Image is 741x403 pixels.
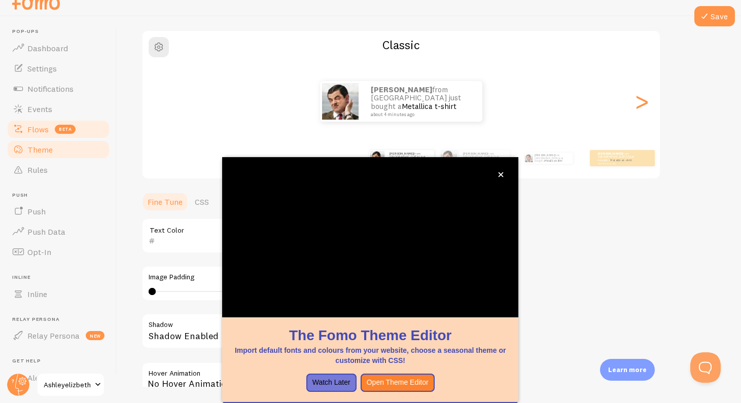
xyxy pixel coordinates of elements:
span: Ashleyelizbeth [44,379,92,391]
a: Metallica t-shirt [545,159,562,162]
img: Fomo [322,83,359,120]
span: beta [55,125,76,134]
a: Flows beta [6,119,111,139]
h1: The Fomo Theme Editor [234,325,506,345]
button: Watch Later [306,374,357,392]
a: Metallica t-shirt [402,101,456,111]
span: Alerts [27,373,49,383]
span: Relay Persona [12,316,111,323]
button: close, [496,169,506,180]
small: about 4 minutes ago [598,162,638,164]
p: from [GEOGRAPHIC_DATA] just bought a [463,152,506,164]
a: Alerts 1 new [6,368,111,388]
strong: [PERSON_NAME] [371,85,432,94]
span: Notifications [27,84,74,94]
small: about 4 minutes ago [371,112,469,117]
a: Opt-In [6,242,111,262]
img: Fomo [370,151,384,165]
span: Settings [27,63,57,74]
a: Settings [6,58,111,79]
p: from [GEOGRAPHIC_DATA] just bought a [598,152,639,164]
a: Relay Persona new [6,325,111,346]
button: Save [694,6,735,26]
span: Inline [27,289,47,299]
a: Inline [6,284,111,304]
strong: [PERSON_NAME] [390,152,414,156]
a: Theme [6,139,111,160]
a: Metallica t-shirt [610,158,632,162]
img: Fomo [441,150,457,166]
a: Events [6,99,111,119]
span: Events [27,104,52,114]
img: Fomo [524,154,533,162]
p: Import default fonts and colours from your website, choose a seasonal theme or customize with CSS! [234,345,506,365]
p: from [GEOGRAPHIC_DATA] just bought a [371,86,472,117]
h2: Classic [143,37,660,53]
a: Fine Tune [142,192,189,212]
span: Get Help [12,358,111,364]
span: Pop-ups [12,28,111,35]
span: Relay Persona [27,331,80,341]
a: Rules [6,160,111,180]
button: Open Theme Editor [361,374,435,392]
label: Image Padding [149,273,439,282]
span: new [86,331,104,340]
strong: [PERSON_NAME] [598,152,622,156]
a: Dashboard [6,38,111,58]
iframe: Help Scout Beacon - Open [690,352,721,383]
div: Next slide [636,65,648,138]
span: Rules [27,165,48,175]
div: No Hover Animation [142,362,446,397]
a: Ashleyelizbeth [37,373,105,397]
div: Shadow Enabled [142,313,446,350]
span: Flows [27,124,49,134]
div: Learn more [600,359,655,381]
a: Push [6,201,111,222]
span: Dashboard [27,43,68,53]
p: from [GEOGRAPHIC_DATA] just bought a [390,152,430,164]
span: Push [27,206,46,216]
span: Inline [12,274,111,281]
strong: [PERSON_NAME] [463,152,487,156]
p: from [GEOGRAPHIC_DATA] just bought a [535,153,569,164]
span: Push Data [27,227,65,237]
p: Learn more [608,365,647,375]
a: Push Data [6,222,111,242]
span: Push [12,192,111,199]
a: Notifications [6,79,111,99]
a: CSS [189,192,215,212]
span: Opt-In [27,247,51,257]
span: Theme [27,144,53,155]
strong: [PERSON_NAME] [535,154,555,157]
